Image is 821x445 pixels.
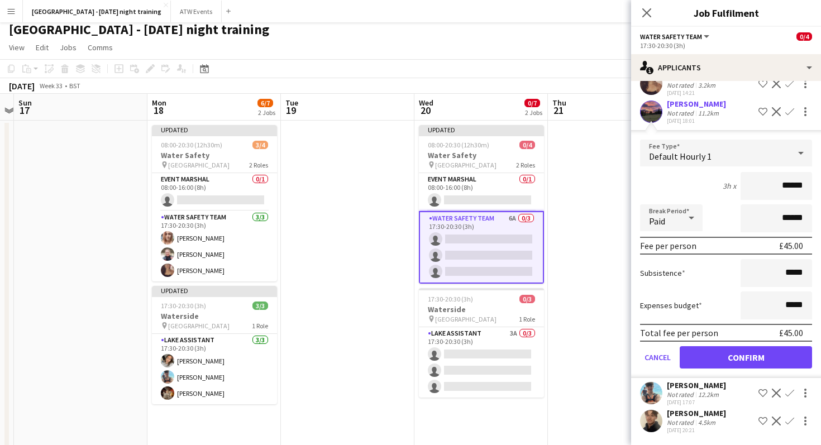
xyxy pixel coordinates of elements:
[417,104,433,117] span: 20
[667,81,696,89] div: Not rated
[419,288,544,398] app-job-card: 17:30-20:30 (3h)0/3Waterside [GEOGRAPHIC_DATA]1 RoleLake Assistant3A0/317:30-20:30 (3h)
[551,104,566,117] span: 21
[640,240,696,251] div: Fee per person
[83,40,117,55] a: Comms
[419,173,544,211] app-card-role: Event Marshal0/108:00-16:00 (8h)
[36,42,49,52] span: Edit
[519,141,535,149] span: 0/4
[419,211,544,284] app-card-role: Water Safety Team6A0/317:30-20:30 (3h)
[161,302,206,310] span: 17:30-20:30 (3h)
[55,40,81,55] a: Jobs
[519,295,535,303] span: 0/3
[171,1,222,22] button: ATW Events
[640,346,675,369] button: Cancel
[258,108,275,117] div: 2 Jobs
[680,346,812,369] button: Confirm
[696,418,718,427] div: 4.5km
[435,161,497,169] span: [GEOGRAPHIC_DATA]
[168,161,230,169] span: [GEOGRAPHIC_DATA]
[285,98,298,108] span: Tue
[667,109,696,117] div: Not rated
[152,98,166,108] span: Mon
[667,117,726,125] div: [DATE] 18:01
[252,322,268,330] span: 1 Role
[37,82,65,90] span: Week 33
[696,81,718,89] div: 3.2km
[152,311,277,321] h3: Waterside
[60,42,77,52] span: Jobs
[9,42,25,52] span: View
[667,427,726,434] div: [DATE] 20:21
[284,104,298,117] span: 19
[69,82,80,90] div: BST
[779,327,803,338] div: £45.00
[31,40,53,55] a: Edit
[152,173,277,211] app-card-role: Event Marshal0/108:00-16:00 (8h)
[152,150,277,160] h3: Water Safety
[252,302,268,310] span: 3/3
[667,418,696,427] div: Not rated
[419,150,544,160] h3: Water Safety
[667,390,696,399] div: Not rated
[796,32,812,41] span: 0/4
[419,125,544,284] app-job-card: Updated08:00-20:30 (12h30m)0/4Water Safety [GEOGRAPHIC_DATA]2 RolesEvent Marshal0/108:00-16:00 (8...
[667,99,726,109] div: [PERSON_NAME]
[696,109,721,117] div: 11.2km
[667,89,726,97] div: [DATE] 14:21
[519,315,535,323] span: 1 Role
[161,141,222,149] span: 08:00-20:30 (12h30m)
[640,32,702,41] span: Water Safety Team
[419,304,544,314] h3: Waterside
[779,240,803,251] div: £45.00
[631,6,821,20] h3: Job Fulfilment
[419,125,544,134] div: Updated
[640,300,702,310] label: Expenses budget
[150,104,166,117] span: 18
[252,141,268,149] span: 3/4
[640,41,812,50] div: 17:30-20:30 (3h)
[428,141,489,149] span: 08:00-20:30 (12h30m)
[649,216,665,227] span: Paid
[249,161,268,169] span: 2 Roles
[152,286,277,404] app-job-card: Updated17:30-20:30 (3h)3/3Waterside [GEOGRAPHIC_DATA]1 RoleLake Assistant3/317:30-20:30 (3h)[PERS...
[640,327,718,338] div: Total fee per person
[257,99,273,107] span: 6/7
[516,161,535,169] span: 2 Roles
[168,322,230,330] span: [GEOGRAPHIC_DATA]
[524,99,540,107] span: 0/7
[18,98,32,108] span: Sun
[723,181,736,191] div: 3h x
[640,268,685,278] label: Subsistence
[419,98,433,108] span: Wed
[667,380,726,390] div: [PERSON_NAME]
[640,32,711,41] button: Water Safety Team
[9,21,269,38] h1: [GEOGRAPHIC_DATA] - [DATE] night training
[667,399,726,406] div: [DATE] 17:07
[419,327,544,398] app-card-role: Lake Assistant3A0/317:30-20:30 (3h)
[152,125,277,281] app-job-card: Updated08:00-20:30 (12h30m)3/4Water Safety [GEOGRAPHIC_DATA]2 RolesEvent Marshal0/108:00-16:00 (8...
[152,334,277,404] app-card-role: Lake Assistant3/317:30-20:30 (3h)[PERSON_NAME][PERSON_NAME][PERSON_NAME]
[152,211,277,281] app-card-role: Water Safety Team3/317:30-20:30 (3h)[PERSON_NAME][PERSON_NAME][PERSON_NAME]
[17,104,32,117] span: 17
[88,42,113,52] span: Comms
[4,40,29,55] a: View
[525,108,542,117] div: 2 Jobs
[23,1,171,22] button: [GEOGRAPHIC_DATA] - [DATE] night training
[152,125,277,134] div: Updated
[631,54,821,81] div: Applicants
[696,390,721,399] div: 12.2km
[428,295,473,303] span: 17:30-20:30 (3h)
[667,408,726,418] div: [PERSON_NAME]
[9,80,35,92] div: [DATE]
[435,315,497,323] span: [GEOGRAPHIC_DATA]
[152,286,277,295] div: Updated
[552,98,566,108] span: Thu
[649,151,712,162] span: Default Hourly 1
